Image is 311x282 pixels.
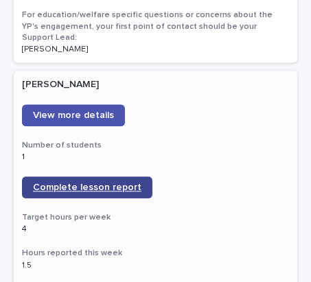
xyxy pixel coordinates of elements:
[22,10,289,43] h3: For education/welfare specific questions or concerns about the YP's engagement, your first point ...
[22,224,289,234] p: 4
[33,110,114,120] span: View more details
[22,212,289,223] h3: Target hours per week
[22,248,289,259] h3: Hours reported this week
[22,176,152,198] a: Complete lesson report
[22,45,289,54] p: [PERSON_NAME]
[22,140,289,151] h3: Number of students
[33,183,141,192] span: Complete lesson report
[22,79,289,91] p: [PERSON_NAME]
[22,152,289,162] p: 1
[22,104,125,126] a: View more details
[22,261,289,270] p: 1.5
